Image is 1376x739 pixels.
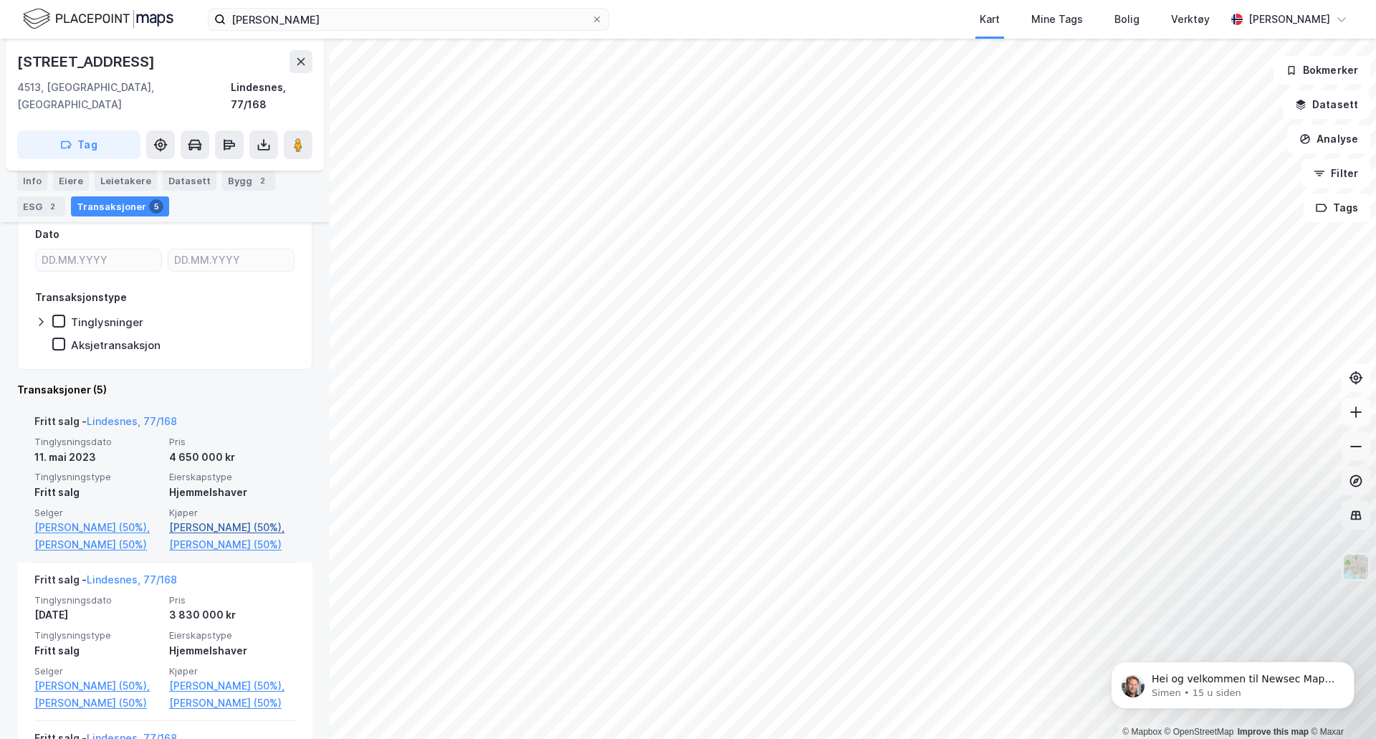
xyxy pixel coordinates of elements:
[169,594,295,606] span: Pris
[34,507,161,519] span: Selger
[35,226,59,243] div: Dato
[17,79,231,113] div: 4513, [GEOGRAPHIC_DATA], [GEOGRAPHIC_DATA]
[169,536,295,553] a: [PERSON_NAME] (50%)
[1089,631,1376,732] iframe: Intercom notifications melding
[169,677,295,695] a: [PERSON_NAME] (50%),
[34,629,161,642] span: Tinglysningstype
[169,436,295,448] span: Pris
[35,289,127,306] div: Transaksjonstype
[17,50,158,73] div: [STREET_ADDRESS]
[34,536,161,553] a: [PERSON_NAME] (50%)
[169,642,295,659] div: Hjemmelshaver
[17,171,47,191] div: Info
[231,79,312,113] div: Lindesnes, 77/168
[95,171,157,191] div: Leietakere
[87,573,177,586] a: Lindesnes, 77/168
[169,629,295,642] span: Eierskapstype
[34,665,161,677] span: Selger
[169,519,295,536] a: [PERSON_NAME] (50%),
[34,519,161,536] a: [PERSON_NAME] (50%),
[34,413,177,436] div: Fritt salg -
[23,6,173,32] img: logo.f888ab2527a4732fd821a326f86c7f29.svg
[168,249,294,271] input: DD.MM.YYYY
[1171,11,1210,28] div: Verktøy
[34,677,161,695] a: [PERSON_NAME] (50%),
[1031,11,1083,28] div: Mine Tags
[163,171,216,191] div: Datasett
[226,9,591,30] input: Søk på adresse, matrikkel, gårdeiere, leietakere eller personer
[34,594,161,606] span: Tinglysningsdato
[34,449,161,466] div: 11. mai 2023
[34,484,161,501] div: Fritt salg
[17,381,312,399] div: Transaksjoner (5)
[1248,11,1330,28] div: [PERSON_NAME]
[149,199,163,214] div: 5
[1301,159,1370,188] button: Filter
[34,471,161,483] span: Tinglysningstype
[1238,727,1309,737] a: Improve this map
[169,665,295,677] span: Kjøper
[34,606,161,624] div: [DATE]
[34,571,177,594] div: Fritt salg -
[169,695,295,712] a: [PERSON_NAME] (50%)
[169,606,295,624] div: 3 830 000 kr
[1342,553,1370,581] img: Z
[1114,11,1139,28] div: Bolig
[17,130,140,159] button: Tag
[87,415,177,427] a: Lindesnes, 77/168
[53,171,89,191] div: Eiere
[71,315,143,329] div: Tinglysninger
[34,695,161,712] a: [PERSON_NAME] (50%)
[1304,194,1370,222] button: Tags
[1283,90,1370,119] button: Datasett
[980,11,1000,28] div: Kart
[169,507,295,519] span: Kjøper
[1122,727,1162,737] a: Mapbox
[36,249,161,271] input: DD.MM.YYYY
[71,338,161,352] div: Aksjetransaksjon
[17,196,65,216] div: ESG
[1287,125,1370,153] button: Analyse
[1274,56,1370,85] button: Bokmerker
[169,484,295,501] div: Hjemmelshaver
[71,196,169,216] div: Transaksjoner
[45,199,59,214] div: 2
[169,449,295,466] div: 4 650 000 kr
[169,471,295,483] span: Eierskapstype
[34,642,161,659] div: Fritt salg
[222,171,275,191] div: Bygg
[34,436,161,448] span: Tinglysningsdato
[1165,727,1234,737] a: OpenStreetMap
[255,173,269,188] div: 2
